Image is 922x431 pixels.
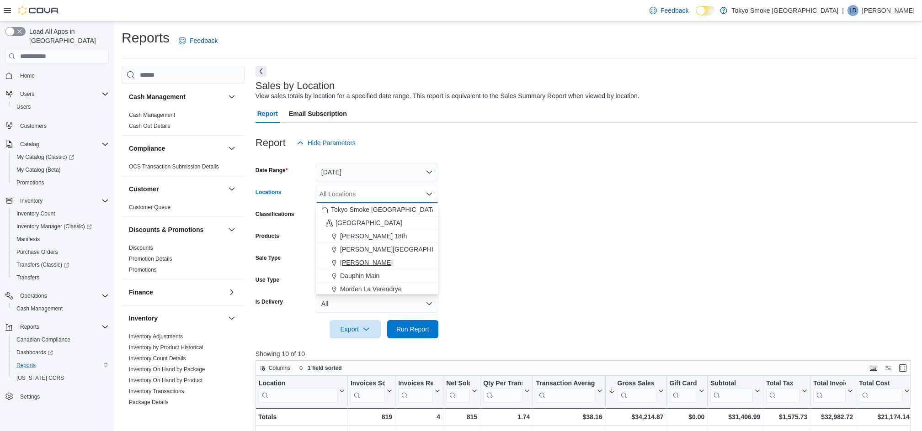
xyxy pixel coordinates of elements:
[13,373,109,384] span: Washington CCRS
[129,333,183,340] span: Inventory Adjustments
[295,363,346,373] button: 1 field sorted
[129,256,172,262] a: Promotion Details
[129,204,171,210] a: Customer Queue
[536,379,602,403] button: Transaction Average
[13,259,109,270] span: Transfers (Classic)
[608,411,663,422] div: $34,214.87
[9,302,112,315] button: Cash Management
[13,259,73,270] a: Transfers (Classic)
[16,70,38,81] a: Home
[226,313,237,324] button: Inventory
[129,225,224,234] button: Discounts & Promotions
[13,303,66,314] a: Cash Management
[256,91,640,101] div: View sales totals by location for a specified date range. This report is equivalent to the Sales ...
[16,195,109,206] span: Inventory
[351,379,385,403] div: Invoices Sold
[859,379,909,403] button: Total Cost
[483,379,522,388] div: Qty Per Transaction
[129,244,153,252] span: Discounts
[16,223,92,230] span: Inventory Manager (Classic)
[859,411,909,422] div: $21,174.14
[669,411,704,422] div: $0.00
[289,105,347,123] span: Email Subscription
[16,248,58,256] span: Purchase Orders
[129,255,172,263] span: Promotion Details
[226,287,237,298] button: Finance
[129,344,203,351] span: Inventory by Product Historical
[308,138,356,147] span: Hide Parameters
[129,122,171,130] span: Cash Out Details
[256,137,286,148] h3: Report
[9,346,112,359] a: Dashboards
[813,379,853,403] button: Total Invoiced
[175,32,221,50] a: Feedback
[129,112,175,118] a: Cash Management
[9,176,112,189] button: Promotions
[129,144,165,153] h3: Compliance
[16,166,61,173] span: My Catalog (Beta)
[483,411,530,422] div: 1.74
[9,220,112,233] a: Inventory Manager (Classic)
[897,363,908,373] button: Enter fullscreen
[536,379,595,388] div: Transaction Average
[256,254,281,262] label: Sale Type
[20,197,43,205] span: Inventory
[122,242,245,279] div: Discounts & Promotions
[710,411,760,422] div: $31,406.99
[129,92,224,101] button: Cash Management
[9,207,112,220] button: Inventory Count
[13,272,109,283] span: Transfers
[883,363,894,373] button: Display options
[13,164,64,175] a: My Catalog (Beta)
[226,91,237,102] button: Cash Management
[16,274,39,281] span: Transfers
[129,225,203,234] h3: Discounts & Promotions
[13,247,62,258] a: Purchase Orders
[483,379,530,403] button: Qty Per Transaction
[2,390,112,403] button: Settings
[340,231,407,241] span: [PERSON_NAME] 18th
[122,110,245,135] div: Cash Management
[340,284,402,294] span: Morden La Verendrye
[129,377,203,384] a: Inventory On Hand by Product
[316,283,438,296] button: Morden La Verendrye
[16,336,70,343] span: Canadian Compliance
[190,36,218,45] span: Feedback
[2,119,112,132] button: Customers
[293,134,359,152] button: Hide Parameters
[813,379,846,388] div: Total Invoiced
[129,366,205,373] a: Inventory On Hand by Package
[2,194,112,207] button: Inventory
[16,139,109,150] span: Catalog
[129,267,157,273] a: Promotions
[9,372,112,384] button: [US_STATE] CCRS
[330,320,381,338] button: Export
[20,72,35,79] span: Home
[16,179,44,186] span: Promotions
[446,411,477,422] div: 815
[129,288,224,297] button: Finance
[536,411,602,422] div: $38.16
[256,276,279,284] label: Use Type
[122,29,170,47] h1: Reports
[608,379,663,403] button: Gross Sales
[256,298,283,305] label: Is Delivery
[13,347,57,358] a: Dashboards
[256,210,294,218] label: Classifications
[129,266,157,273] span: Promotions
[16,374,64,382] span: [US_STATE] CCRS
[129,399,169,405] a: Package Details
[129,333,183,340] a: Inventory Adjustments
[669,379,697,388] div: Gift Cards
[813,379,846,403] div: Total Invoiced
[259,379,337,388] div: Location
[398,379,440,403] button: Invoices Ref
[20,323,39,331] span: Reports
[2,88,112,100] button: Users
[13,247,109,258] span: Purchase Orders
[16,290,109,301] span: Operations
[669,379,697,403] div: Gift Card Sales
[13,347,109,358] span: Dashboards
